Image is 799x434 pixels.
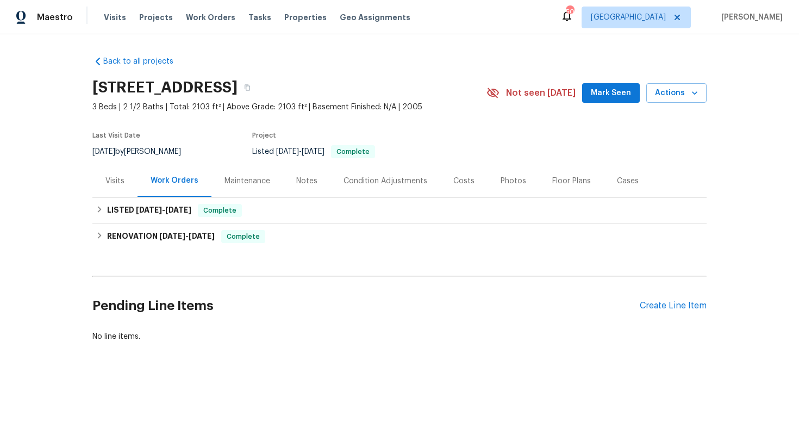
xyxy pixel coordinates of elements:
div: Create Line Item [640,301,707,311]
div: 50 [566,7,573,17]
span: Project [252,132,276,139]
div: Photos [501,176,526,187]
span: [DATE] [189,232,215,240]
span: Complete [222,231,264,242]
span: Actions [655,86,698,100]
span: - [276,148,324,156]
div: Work Orders [151,175,198,186]
div: RENOVATION [DATE]-[DATE]Complete [92,224,707,250]
span: [DATE] [136,206,162,214]
button: Copy Address [238,78,257,97]
span: Projects [139,12,173,23]
span: Not seen [DATE] [506,88,576,98]
h6: LISTED [107,204,191,217]
button: Actions [646,83,707,103]
span: Tasks [248,14,271,21]
span: Work Orders [186,12,235,23]
span: - [159,232,215,240]
div: Floor Plans [552,176,591,187]
span: [DATE] [159,232,185,240]
span: Geo Assignments [340,12,410,23]
a: Back to all projects [92,56,197,67]
span: [DATE] [276,148,299,156]
div: No line items. [92,331,707,342]
div: LISTED [DATE]-[DATE]Complete [92,197,707,224]
span: Mark Seen [591,86,631,100]
span: Visits [104,12,126,23]
h6: RENOVATION [107,230,215,243]
span: - [136,206,191,214]
span: [PERSON_NAME] [717,12,783,23]
span: Maestro [37,12,73,23]
div: Maintenance [224,176,270,187]
div: Notes [296,176,317,187]
div: Cases [617,176,639,187]
span: Properties [284,12,327,23]
div: Costs [453,176,475,187]
span: Last Visit Date [92,132,140,139]
span: Listed [252,148,375,156]
span: [DATE] [165,206,191,214]
div: by [PERSON_NAME] [92,145,194,158]
span: Complete [332,148,374,155]
span: [DATE] [302,148,324,156]
button: Mark Seen [582,83,640,103]
span: 3 Beds | 2 1/2 Baths | Total: 2103 ft² | Above Grade: 2103 ft² | Basement Finished: N/A | 2005 [92,102,486,113]
div: Condition Adjustments [344,176,427,187]
span: [DATE] [92,148,115,156]
h2: [STREET_ADDRESS] [92,82,238,93]
span: [GEOGRAPHIC_DATA] [591,12,666,23]
h2: Pending Line Items [92,281,640,331]
div: Visits [105,176,124,187]
span: Complete [199,205,241,216]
